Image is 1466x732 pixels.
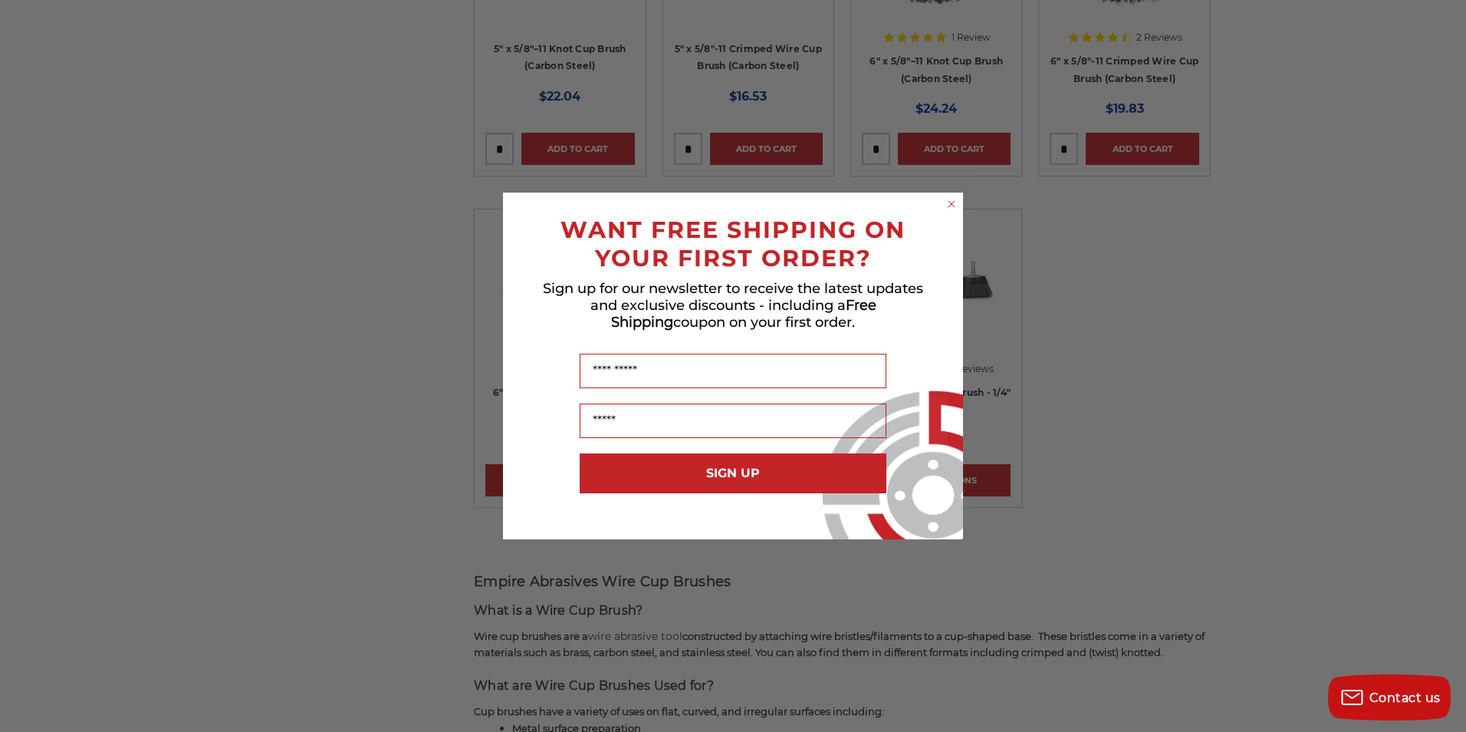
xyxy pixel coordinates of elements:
input: Email [580,404,886,438]
button: Contact us [1328,674,1451,720]
button: SIGN UP [580,453,886,493]
button: Close dialog [944,196,959,212]
span: WANT FREE SHIPPING ON YOUR FIRST ORDER? [560,216,906,272]
span: Free Shipping [611,297,876,331]
span: Contact us [1369,691,1441,705]
span: Sign up for our newsletter to receive the latest updates and exclusive discounts - including a co... [543,280,923,331]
